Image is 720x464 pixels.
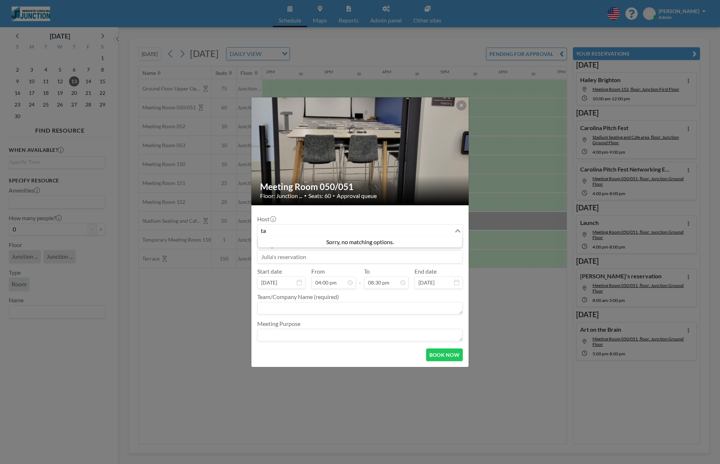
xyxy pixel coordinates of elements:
[257,215,275,223] label: Host
[304,193,307,198] span: •
[311,268,325,275] label: From
[258,225,462,237] div: Search for option
[426,348,463,361] button: BOOK NOW
[251,97,469,206] img: 537.jpg
[364,268,370,275] label: To
[258,226,453,235] input: Search for option
[359,270,361,286] span: -
[258,238,462,246] li: Sorry, no matching options.
[414,268,437,275] label: End date
[257,320,300,327] label: Meeting Purpose
[333,193,335,198] span: •
[260,181,461,192] h2: Meeting Room 050/051
[257,242,274,249] label: Title
[308,192,331,199] span: Seats: 60
[337,192,377,199] span: Approval queue
[257,268,282,275] label: Start date
[257,293,339,300] label: Team/Company Name (required)
[258,251,462,263] input: Julia's reservation
[260,192,302,199] span: Floor: Junction ...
